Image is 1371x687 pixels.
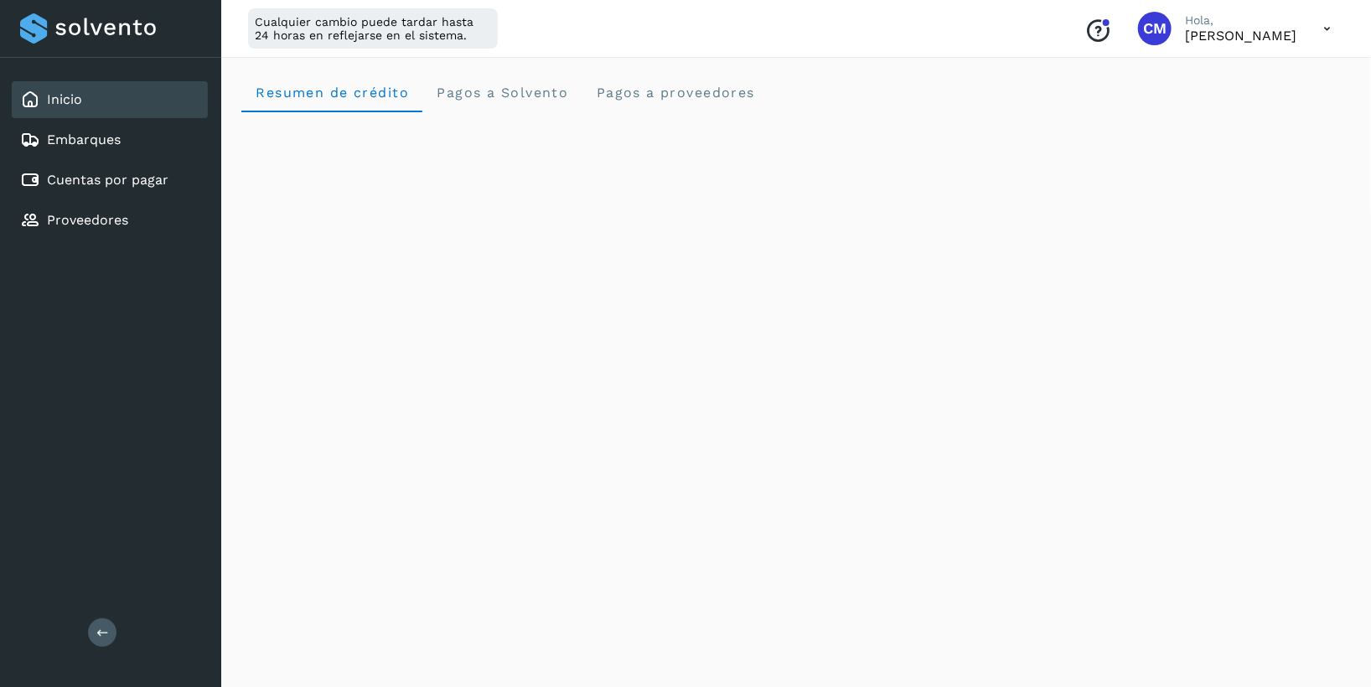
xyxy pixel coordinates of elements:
[47,172,168,188] a: Cuentas por pagar
[47,132,121,147] a: Embarques
[12,162,208,199] div: Cuentas por pagar
[1185,28,1296,44] p: Cynthia Mendoza
[436,85,568,101] span: Pagos a Solvento
[12,121,208,158] div: Embarques
[12,202,208,239] div: Proveedores
[248,8,498,49] div: Cualquier cambio puede tardar hasta 24 horas en reflejarse en el sistema.
[1185,13,1296,28] p: Hola,
[12,81,208,118] div: Inicio
[47,91,82,107] a: Inicio
[595,85,755,101] span: Pagos a proveedores
[47,212,128,228] a: Proveedores
[255,85,409,101] span: Resumen de crédito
